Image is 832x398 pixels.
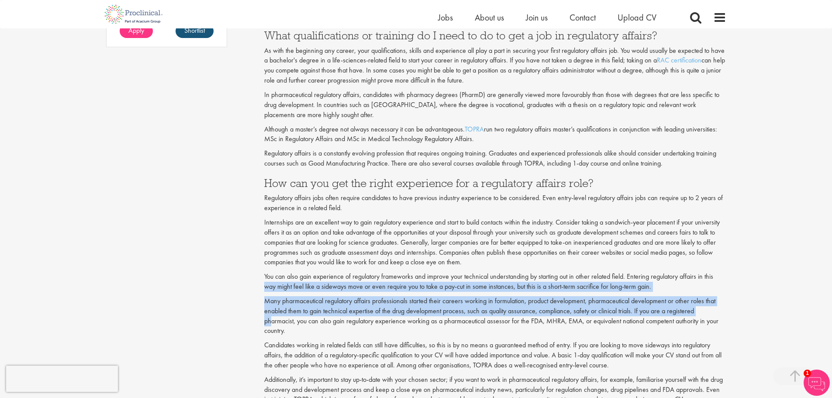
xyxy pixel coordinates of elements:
p: Regulatory affairs jobs often require candidates to have previous industry experience to be consi... [264,193,726,213]
p: Internships are an excellent way to gain regulatory experience and start to build contacts within... [264,218,726,267]
p: As with the beginning any career, your qualifications, skills and experience all play a part in s... [264,46,726,86]
span: Apply [128,26,144,35]
a: Contact [570,12,596,23]
a: Upload CV [618,12,656,23]
p: You can also gain experience of regulatory frameworks and improve your technical understanding by... [264,272,726,292]
h3: What qualifications or training do I need to do to get a job in regulatory affairs? [264,30,726,41]
img: Chatbot [804,370,830,396]
a: About us [475,12,504,23]
span: 1 [804,370,811,377]
p: In pharmaceutical regulatory affairs, candidates with pharmacy degrees (PharmD) are generally vie... [264,90,726,120]
iframe: reCAPTCHA [6,366,118,392]
p: Many pharmaceutical regulatory affairs professionals started their careers working in formulation... [264,296,726,336]
a: TOPRA [465,125,484,134]
p: Candidates working in related fields can still have difficulties, so this is by no means a guaran... [264,340,726,370]
a: Apply [120,24,153,38]
a: Jobs [438,12,453,23]
p: Regulatory affairs is a constantly evolving profession that requires ongoing training. Graduates ... [264,149,726,169]
p: Although a master’s degree not always necessary it can be advantageous. run two regulatory affair... [264,125,726,145]
a: RAC certification [657,55,701,65]
a: Join us [526,12,548,23]
a: Shortlist [176,24,214,38]
h3: How can you get the right experience for a regulatory affairs role? [264,177,726,189]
